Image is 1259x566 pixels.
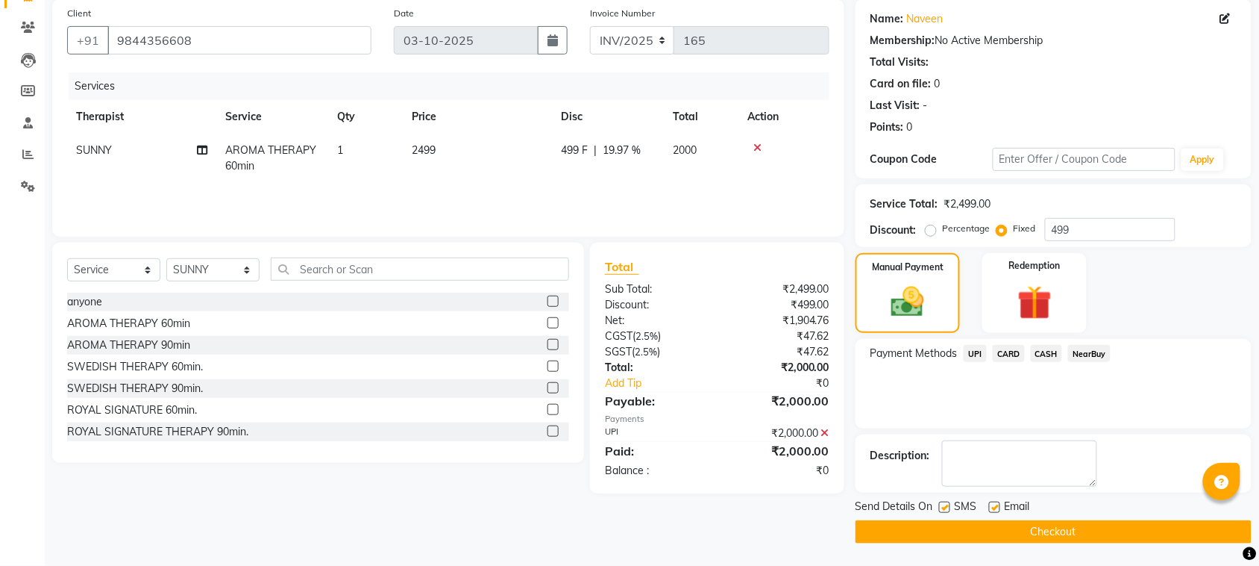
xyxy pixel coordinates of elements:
span: 1 [337,143,343,157]
a: Add Tip [594,376,738,391]
div: Total: [594,360,718,376]
div: Last Visit: [870,98,920,113]
div: - [923,98,928,113]
button: Apply [1181,149,1224,171]
div: ROYAL SIGNATURE 60min. [67,402,197,418]
div: SWEDISH THERAPY 60min. [67,359,203,375]
th: Total [664,100,738,134]
div: Description: [870,448,930,464]
label: Fixed [1014,222,1036,235]
div: ₹47.62 [717,344,841,360]
label: Client [67,7,91,20]
label: Manual Payment [872,261,944,274]
div: ₹2,000.00 [717,360,841,376]
div: Card on file: [870,76,932,92]
div: Balance : [594,463,718,479]
input: Enter Offer / Coupon Code [993,148,1175,171]
input: Search by Name/Mobile/Email/Code [107,26,371,55]
div: anyone [67,294,102,310]
div: Membership: [870,33,935,49]
span: AROMA THERAPY 60min [225,143,316,172]
button: +91 [67,26,109,55]
span: NearBuy [1068,345,1111,362]
div: ROYAL SIGNATURE THERAPY 90min. [67,424,248,440]
div: No Active Membership [870,33,1237,49]
div: Coupon Code [870,152,993,167]
span: Total [605,259,639,275]
span: CASH [1031,345,1063,362]
div: UPI [594,426,718,441]
span: Email [1005,499,1030,517]
div: ₹2,000.00 [717,442,841,460]
div: Paid: [594,442,718,460]
label: Percentage [943,222,990,235]
div: ₹47.62 [717,329,841,344]
div: ₹2,499.00 [944,196,991,212]
span: 499 F [561,143,588,158]
span: Send Details On [855,499,933,517]
span: 2499 [412,143,436,157]
span: CARD [993,345,1025,362]
div: Points: [870,119,904,135]
div: Total Visits: [870,55,929,70]
div: ₹1,904.76 [717,313,841,329]
input: Search or Scan [271,258,569,281]
span: UPI [964,345,987,362]
div: ₹2,000.00 [717,426,841,441]
div: ₹2,000.00 [717,392,841,410]
span: CGST [605,329,632,343]
div: ₹2,499.00 [717,282,841,297]
th: Price [403,100,552,134]
button: Checkout [855,520,1252,544]
span: 2.5% [635,330,658,342]
label: Redemption [1009,259,1061,273]
th: Qty [328,100,403,134]
span: 2000 [673,143,697,157]
div: Net: [594,313,718,329]
span: | [594,143,597,158]
span: 19.97 % [603,143,641,158]
div: ( ) [594,344,718,360]
div: Name: [870,11,904,27]
th: Therapist [67,100,216,134]
div: 0 [907,119,913,135]
img: _gift.svg [1007,282,1063,324]
div: Services [69,72,841,100]
img: _cash.svg [881,283,935,321]
label: Invoice Number [590,7,655,20]
div: Discount: [870,223,917,238]
div: AROMA THERAPY 60min [67,316,190,332]
th: Service [216,100,328,134]
span: SGST [605,345,632,358]
div: Payable: [594,392,718,410]
div: ( ) [594,329,718,344]
div: 0 [935,76,941,92]
div: ₹499.00 [717,297,841,313]
span: SMS [955,499,977,517]
div: Discount: [594,297,718,313]
label: Date [394,7,414,20]
th: Action [738,100,829,134]
span: 2.5% [635,346,657,358]
div: ₹0 [717,463,841,479]
a: Naveen [907,11,944,27]
div: Sub Total: [594,282,718,297]
div: Payments [605,413,829,426]
span: SUNNY [76,143,112,157]
div: ₹0 [738,376,841,391]
div: AROMA THERAPY 90min [67,338,190,353]
div: SWEDISH THERAPY 90min. [67,381,203,396]
th: Disc [552,100,664,134]
span: Payment Methods [870,346,958,361]
div: Service Total: [870,196,938,212]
